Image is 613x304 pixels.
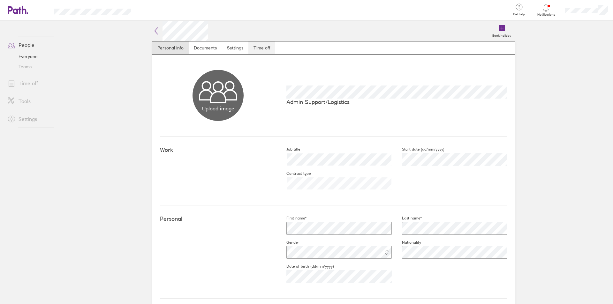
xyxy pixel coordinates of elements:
[276,264,334,269] label: Date of birth (dd/mm/yyyy)
[222,41,248,54] a: Settings
[3,113,54,125] a: Settings
[536,3,556,17] a: Notifications
[3,62,54,72] a: Teams
[392,147,444,152] label: Start date (dd/mm/yyyy)
[3,51,54,62] a: Everyone
[392,216,422,221] label: Last name*
[276,240,299,245] label: Gender
[276,147,300,152] label: Job title
[392,240,421,245] label: Nationality
[160,216,276,222] h4: Personal
[152,41,189,54] a: Personal info
[189,41,222,54] a: Documents
[248,41,275,54] a: Time off
[3,39,54,51] a: People
[160,147,276,153] h4: Work
[536,13,556,17] span: Notifications
[488,32,515,38] label: Book holiday
[488,21,515,41] a: Book holiday
[286,99,507,105] p: Admin Support/Logistics
[509,12,529,16] span: Get help
[276,171,311,176] label: Contract type
[276,216,306,221] label: First name*
[3,95,54,108] a: Tools
[3,77,54,90] a: Time off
